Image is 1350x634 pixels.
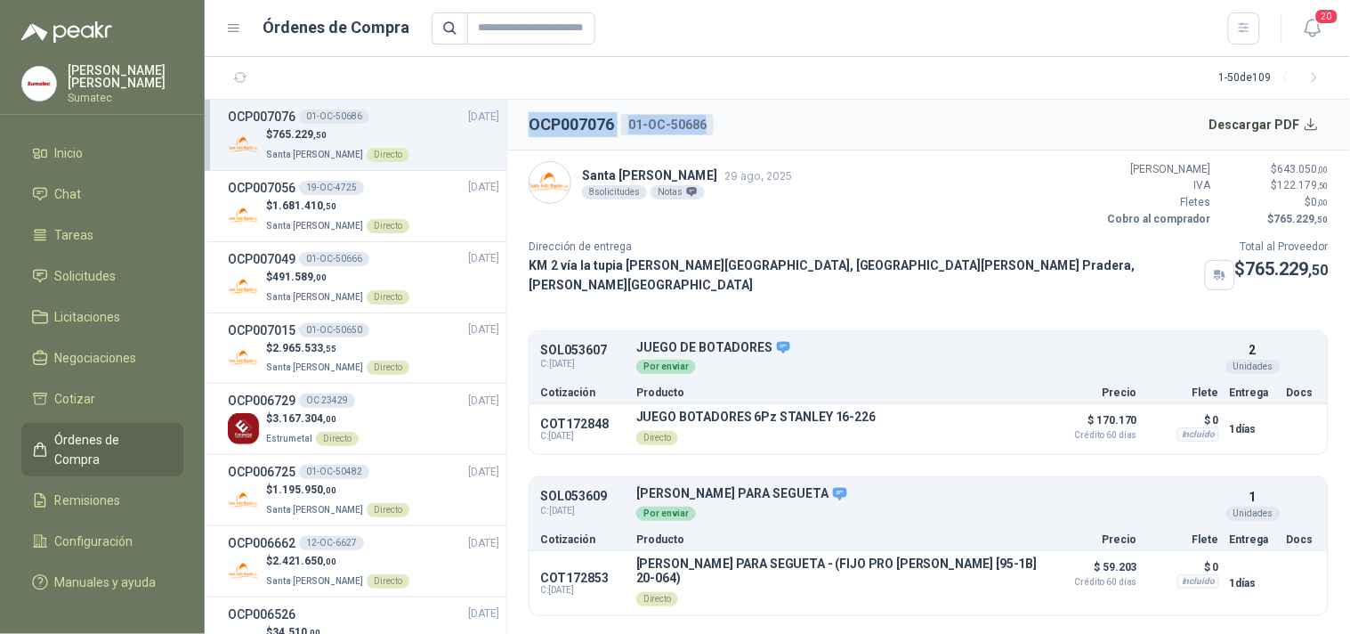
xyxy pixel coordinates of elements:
span: [DATE] [468,393,499,410]
span: Santa [PERSON_NAME] [266,576,363,586]
div: Incluido [1177,574,1219,589]
div: Por enviar [636,507,696,521]
span: C: [DATE] [540,431,626,442]
h3: OCP006526 [228,605,295,624]
p: $ 170.170 [1048,410,1137,440]
a: OCP00705619-OC-4725[DATE] Company Logo$1.681.410,50Santa [PERSON_NAME]Directo [228,178,499,234]
span: ,00 [323,485,336,495]
a: OCP00707601-OC-50686[DATE] Company Logo$765.229,50Santa [PERSON_NAME]Directo [228,107,499,163]
span: [DATE] [468,250,499,267]
span: Cotizar [55,389,96,409]
div: 8 solicitudes [582,185,647,199]
p: 2 [1249,340,1257,360]
h3: OCP007015 [228,321,295,340]
div: Unidades [1226,507,1281,521]
span: Tareas [55,225,94,245]
h2: OCP007076 [529,112,614,137]
p: Precio [1048,387,1137,398]
div: Unidades [1226,360,1281,374]
button: 20 [1297,12,1329,45]
a: Configuración [21,524,183,558]
p: Producto [636,534,1038,545]
p: Cotización [540,534,626,545]
span: Estrumetal [266,434,312,443]
span: Licitaciones [55,307,121,327]
img: Company Logo [228,272,259,303]
div: Directo [367,219,409,233]
p: Sumatec [68,93,183,103]
span: ,50 [1315,215,1329,224]
p: $ [1235,256,1329,283]
p: KM 2 vía la tupia [PERSON_NAME][GEOGRAPHIC_DATA], [GEOGRAPHIC_DATA][PERSON_NAME] Pradera , [PERSO... [529,256,1198,295]
p: JUEGO BOTADORES 6Pz STANLEY 16-226 [636,410,876,424]
p: [PERSON_NAME] PARA SEGUETA [636,486,1219,502]
span: ,00 [323,414,336,424]
p: [PERSON_NAME] PARA SEGUETA - (FIJO PRO [PERSON_NAME] [95-1B] 20-064) [636,557,1038,585]
p: SOL053607 [540,344,626,357]
button: Descargar PDF [1200,107,1330,142]
p: Docs [1287,534,1317,545]
p: $ 0 [1148,410,1219,431]
div: Directo [367,503,409,517]
p: Total al Proveedor [1235,239,1329,256]
h3: OCP007076 [228,107,295,126]
div: Directo [367,148,409,162]
div: 19-OC-4725 [299,181,364,195]
span: Negociaciones [55,348,137,368]
div: 01-OC-50650 [299,323,369,337]
a: Inicio [21,136,183,170]
span: 1.681.410 [272,199,336,212]
span: 2.965.533 [272,342,336,354]
p: Producto [636,387,1038,398]
a: Solicitudes [21,259,183,293]
span: C: [DATE] [540,504,626,518]
img: Company Logo [228,484,259,516]
img: Logo peakr [21,21,112,43]
span: Configuración [55,532,133,551]
span: Solicitudes [55,266,117,286]
img: Company Logo [228,556,259,587]
span: Santa [PERSON_NAME] [266,221,363,231]
p: Entrega [1230,387,1276,398]
span: 1.195.950 [272,484,336,496]
span: ,00 [313,272,327,282]
span: 20 [1314,8,1339,25]
img: Company Logo [529,162,570,203]
span: Manuales y ayuda [55,573,157,592]
p: 1 días [1230,419,1276,440]
p: Fletes [1104,194,1211,211]
span: 765.229 [272,128,327,141]
p: $ 0 [1148,557,1219,578]
span: ,50 [1318,181,1329,191]
span: 2.421.650 [272,555,336,567]
img: Company Logo [228,129,259,160]
p: Santa [PERSON_NAME] [582,166,792,185]
div: Directo [367,574,409,589]
div: Notas [651,185,705,199]
span: 0 [1312,196,1329,208]
h3: OCP006725 [228,462,295,482]
span: ,00 [1318,198,1329,207]
p: $ [266,410,359,427]
a: OCP00672501-OC-50482[DATE] Company Logo$1.195.950,00Santa [PERSON_NAME]Directo [228,462,499,518]
a: Manuales y ayuda [21,565,183,599]
span: 765.229 [1274,213,1329,225]
span: Santa [PERSON_NAME] [266,292,363,302]
span: 765.229 [1246,258,1329,280]
span: ,50 [323,201,336,211]
p: [PERSON_NAME] [1104,161,1211,178]
p: $ 59.203 [1048,557,1137,587]
p: $ [266,553,409,570]
div: 1 - 50 de 109 [1219,64,1329,93]
img: Company Logo [228,413,259,444]
div: Directo [636,592,678,606]
div: 01-OC-50686 [299,110,369,124]
span: Crédito 60 días [1048,431,1137,440]
span: Inicio [55,143,84,163]
div: Directo [367,361,409,375]
p: 1 [1249,487,1257,507]
span: Remisiones [55,491,121,510]
p: 1 días [1230,573,1276,594]
p: Entrega [1230,534,1276,545]
p: $ [1222,211,1329,228]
